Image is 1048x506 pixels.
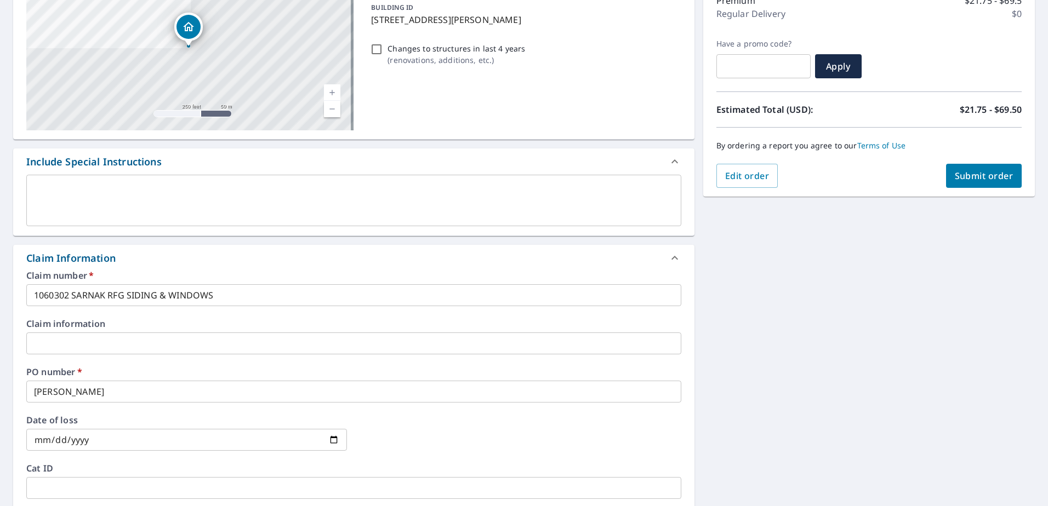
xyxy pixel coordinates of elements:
[815,54,862,78] button: Apply
[946,164,1022,188] button: Submit order
[26,251,116,266] div: Claim Information
[725,170,770,182] span: Edit order
[716,39,811,49] label: Have a promo code?
[13,148,694,175] div: Include Special Instructions
[1012,7,1022,20] p: $0
[371,13,676,26] p: [STREET_ADDRESS][PERSON_NAME]
[960,103,1022,116] p: $21.75 - $69.50
[716,7,785,20] p: Regular Delivery
[13,245,694,271] div: Claim Information
[857,140,906,151] a: Terms of Use
[716,141,1022,151] p: By ordering a report you agree to our
[26,271,681,280] label: Claim number
[324,84,340,101] a: Current Level 17, Zoom In
[26,319,681,328] label: Claim information
[324,101,340,117] a: Current Level 17, Zoom Out
[26,367,681,376] label: PO number
[388,43,525,54] p: Changes to structures in last 4 years
[388,54,525,66] p: ( renovations, additions, etc. )
[955,170,1013,182] span: Submit order
[26,464,681,473] label: Cat ID
[26,154,162,169] div: Include Special Instructions
[26,416,347,424] label: Date of loss
[371,3,413,12] p: BUILDING ID
[716,103,869,116] p: Estimated Total (USD):
[716,164,778,188] button: Edit order
[824,60,853,72] span: Apply
[174,13,203,47] div: Dropped pin, building 1, Residential property, 72 Hughes St Forty Fort, PA 18704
